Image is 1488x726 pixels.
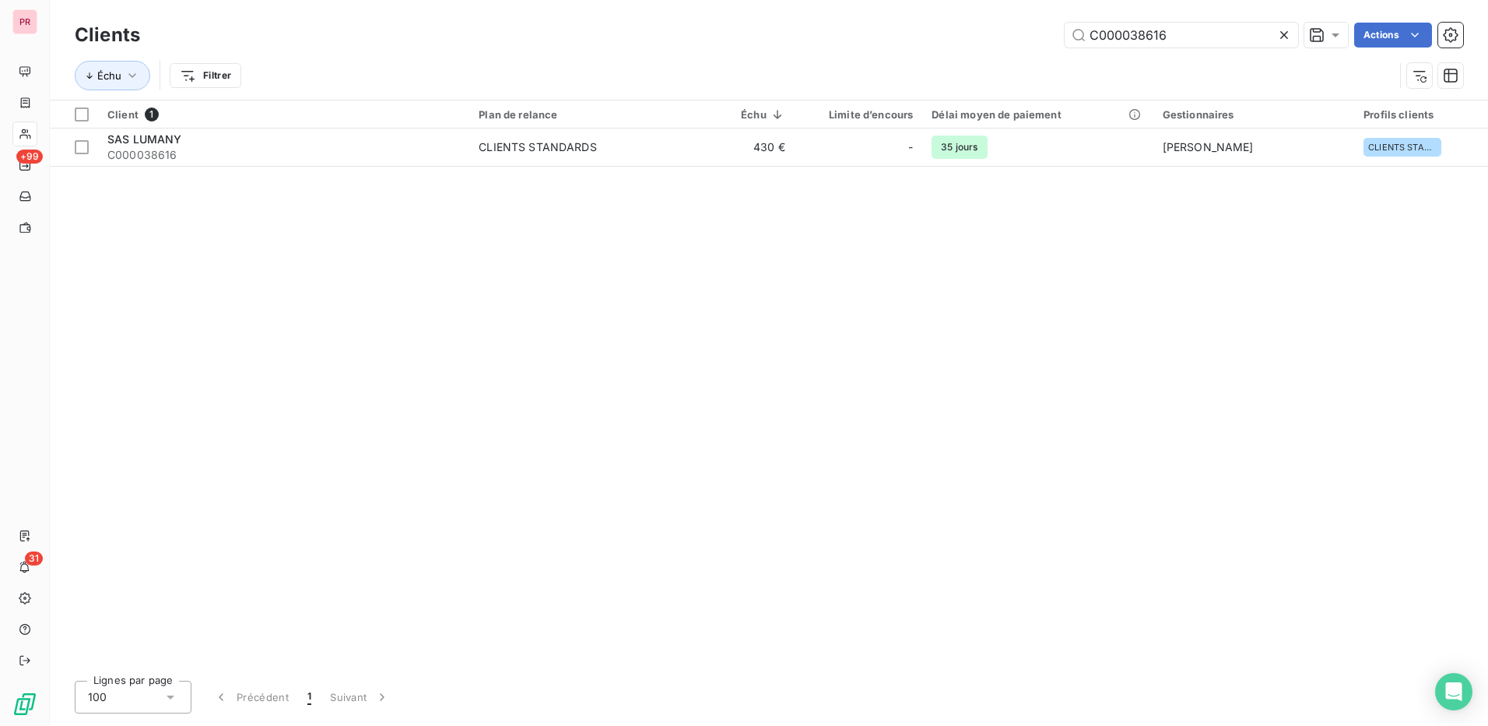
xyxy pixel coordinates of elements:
[1435,673,1472,710] div: Open Intercom Messenger
[16,150,43,164] span: +99
[170,63,241,88] button: Filtrer
[804,108,914,121] div: Limite d’encours
[680,108,785,121] div: Échu
[107,108,139,121] span: Client
[12,692,37,717] img: Logo LeanPay
[307,689,311,705] span: 1
[75,61,150,90] button: Échu
[107,147,460,163] span: C000038616
[908,139,913,155] span: -
[1363,108,1479,121] div: Profils clients
[97,69,121,82] span: Échu
[204,681,298,714] button: Précédent
[12,9,37,34] div: PR
[145,107,159,122] span: 1
[1065,23,1298,48] input: Rechercher
[932,108,1143,121] div: Délai moyen de paiement
[88,689,107,705] span: 100
[932,136,987,159] span: 35 jours
[1354,23,1432,48] button: Actions
[25,552,43,566] span: 31
[1368,143,1437,152] span: CLIENTS STANTARDS
[479,108,661,121] div: Plan de relance
[75,21,140,49] h3: Clients
[1163,140,1254,153] span: [PERSON_NAME]
[1163,108,1345,121] div: Gestionnaires
[671,129,795,166] td: 430 €
[298,681,321,714] button: 1
[107,132,182,146] span: SAS LUMANY
[321,681,399,714] button: Suivant
[479,139,597,155] div: CLIENTS STANDARDS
